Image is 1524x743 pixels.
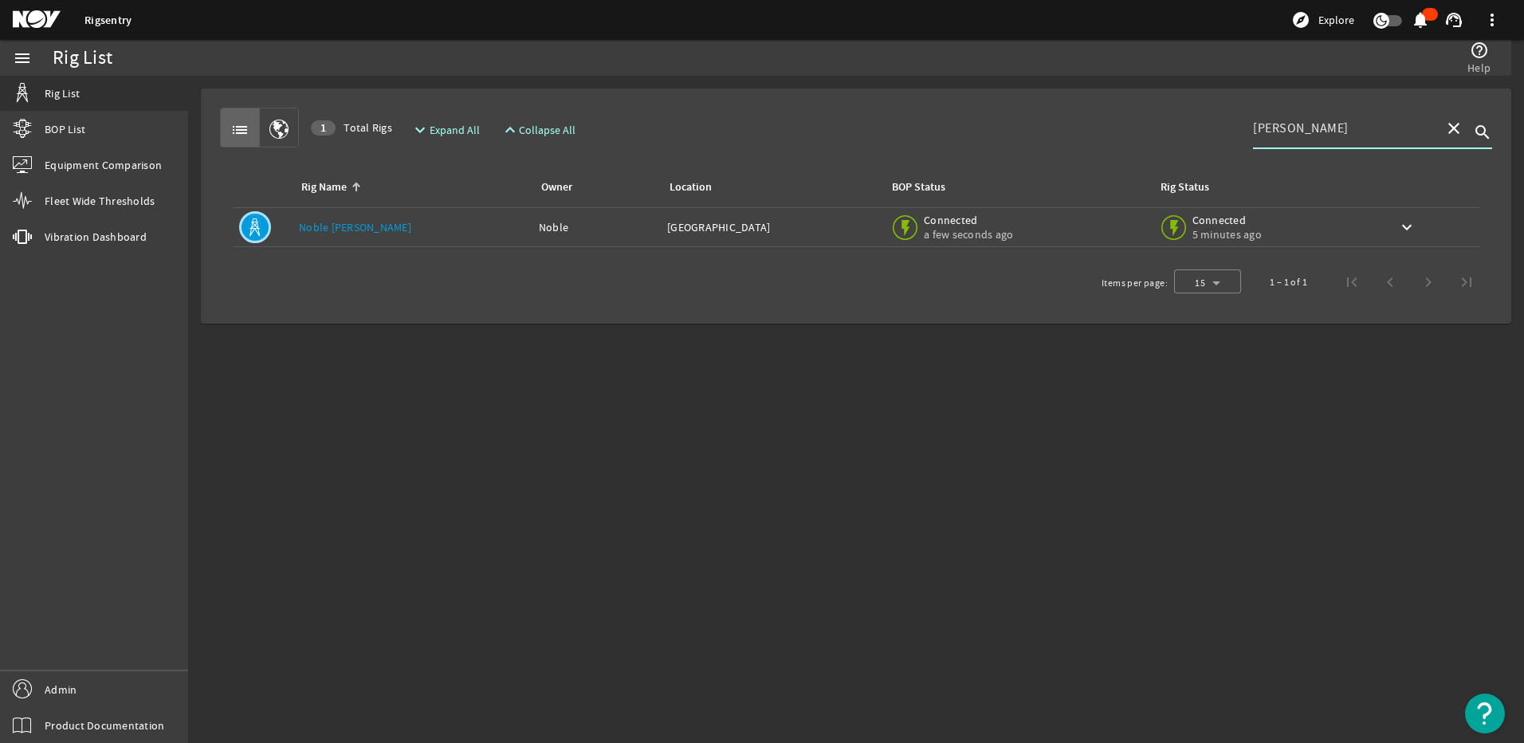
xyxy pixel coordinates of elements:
mat-icon: menu [13,49,32,68]
div: 1 – 1 of 1 [1270,274,1307,290]
span: Explore [1318,12,1354,28]
a: Noble [PERSON_NAME] [299,220,411,234]
div: Rig Name [299,179,520,196]
mat-icon: help_outline [1470,41,1489,60]
div: 1 [311,120,336,136]
mat-icon: expand_less [501,120,513,140]
div: Rig List [53,50,112,66]
span: Collapse All [519,122,575,138]
div: Owner [539,179,648,196]
mat-icon: expand_more [410,120,423,140]
span: Fleet Wide Thresholds [45,193,155,209]
i: search [1473,123,1492,142]
div: Noble [539,219,654,235]
span: Total Rigs [311,120,392,136]
button: more_vert [1473,1,1511,39]
span: Expand All [430,122,480,138]
mat-icon: notifications [1411,10,1430,29]
mat-icon: keyboard_arrow_down [1397,218,1416,237]
span: Help [1467,60,1491,76]
span: Rig List [45,85,80,101]
div: Items per page: [1102,275,1168,291]
a: Rigsentry [84,13,132,28]
div: Location [670,179,712,196]
mat-icon: explore [1291,10,1310,29]
mat-icon: vibration [13,227,32,246]
input: Search... [1253,119,1432,138]
span: 5 minutes ago [1192,227,1262,242]
mat-icon: list [230,120,249,140]
span: BOP List [45,121,85,137]
span: Connected [924,213,1013,227]
mat-icon: support_agent [1444,10,1463,29]
span: Connected [1192,213,1262,227]
button: Open Resource Center [1465,694,1505,733]
span: a few seconds ago [924,227,1013,242]
div: Rig Name [301,179,347,196]
div: BOP Status [892,179,945,196]
div: Location [667,179,870,196]
button: Expand All [404,116,486,144]
span: Product Documentation [45,717,164,733]
div: [GEOGRAPHIC_DATA] [667,219,877,235]
span: Vibration Dashboard [45,229,147,245]
mat-icon: close [1444,119,1463,138]
span: Equipment Comparison [45,157,162,173]
span: Admin [45,682,77,698]
div: Owner [541,179,572,196]
button: Explore [1285,7,1361,33]
button: Collapse All [494,116,583,144]
div: Rig Status [1161,179,1209,196]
